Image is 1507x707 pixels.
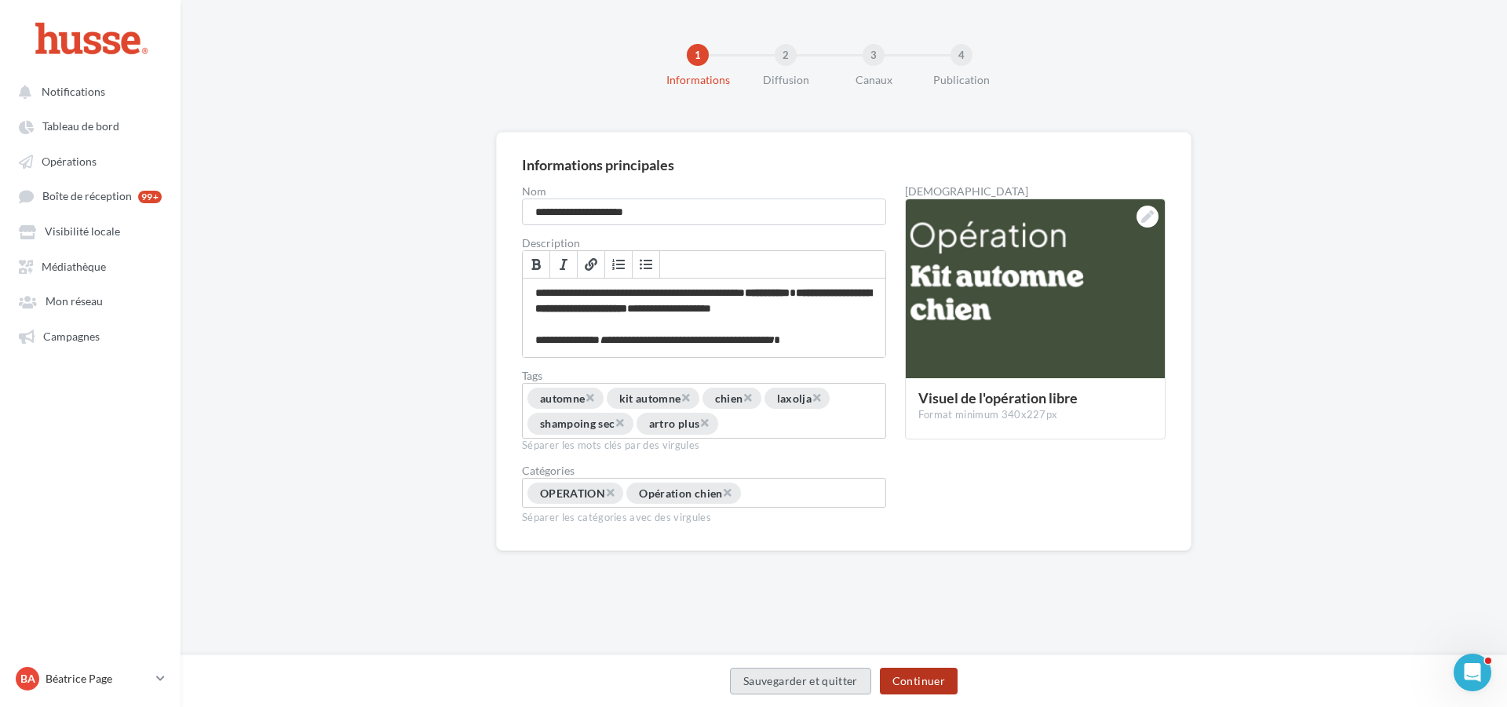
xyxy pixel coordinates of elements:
[540,417,615,431] span: shampoing sec
[522,508,886,525] div: Séparer les catégories avec des virgules
[605,251,633,278] a: Insérer/Supprimer une liste numérotée
[880,668,958,694] button: Continuer
[46,671,150,687] p: Béatrice Page
[42,120,119,133] span: Tableau de bord
[9,286,171,315] a: Mon réseau
[681,390,691,405] span: ×
[605,485,615,500] span: ×
[699,415,709,430] span: ×
[812,390,821,405] span: ×
[720,416,837,434] input: Permet aux affiliés de trouver l'opération libre plus facilement
[639,487,722,500] span: Opération chien
[687,44,709,66] div: 1
[138,191,162,203] div: 99+
[649,417,700,431] span: artro plus
[918,408,1152,422] div: Format minimum 340x227px
[9,181,171,210] a: Boîte de réception 99+
[863,44,885,66] div: 3
[522,478,886,508] div: Choisissez une catégorie
[523,279,885,357] div: Permet de préciser les enjeux de la campagne à vos affiliés
[951,44,972,66] div: 4
[1454,654,1491,691] iframe: Intercom live chat
[9,147,171,175] a: Opérations
[578,251,605,278] a: Lien
[735,72,836,88] div: Diffusion
[42,260,106,273] span: Médiathèque
[522,439,886,453] div: Séparer les mots clés par des virgules
[540,392,585,405] span: automne
[522,465,886,476] div: Catégories
[775,44,797,66] div: 2
[42,85,105,98] span: Notifications
[9,111,171,140] a: Tableau de bord
[823,72,924,88] div: Canaux
[523,251,550,278] a: Gras (Ctrl+B)
[9,252,171,280] a: Médiathèque
[633,251,660,278] a: Insérer/Supprimer une liste à puces
[918,391,1152,405] div: Visuel de l'opération libre
[9,217,171,245] a: Visibilité locale
[522,370,886,381] label: Tags
[723,485,732,500] span: ×
[648,72,748,88] div: Informations
[911,72,1012,88] div: Publication
[905,186,1166,197] div: [DEMOGRAPHIC_DATA]
[777,392,812,405] span: laxolja
[522,238,886,249] label: Description
[522,158,674,172] div: Informations principales
[20,671,35,687] span: Ba
[522,186,886,197] label: Nom
[615,415,625,430] span: ×
[9,322,171,350] a: Campagnes
[45,225,120,239] span: Visibilité locale
[540,487,605,500] span: OPERATION
[743,390,753,405] span: ×
[9,77,165,105] button: Notifications
[42,190,132,203] span: Boîte de réception
[743,485,859,503] input: Choisissez une catégorie
[550,251,578,278] a: Italique (Ctrl+I)
[585,390,594,405] span: ×
[13,664,168,694] a: Ba Béatrice Page
[46,295,103,308] span: Mon réseau
[43,330,100,343] span: Campagnes
[42,155,97,168] span: Opérations
[522,383,886,439] div: Permet aux affiliés de trouver l'opération libre plus facilement
[730,668,871,694] button: Sauvegarder et quitter
[619,392,681,405] span: kit automne
[715,392,743,405] span: chien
